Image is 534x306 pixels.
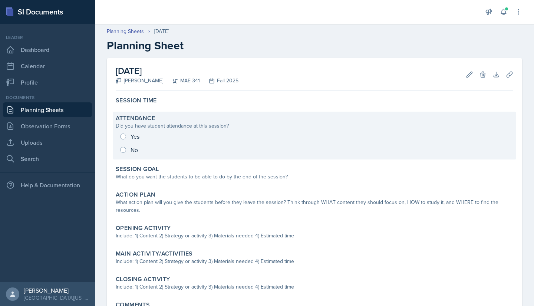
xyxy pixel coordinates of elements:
div: [PERSON_NAME] [116,77,163,85]
div: [PERSON_NAME] [24,287,89,294]
div: Fall 2025 [200,77,238,85]
a: Uploads [3,135,92,150]
a: Search [3,151,92,166]
a: Observation Forms [3,119,92,134]
label: Session Goal [116,165,159,173]
div: Did you have student attendance at this session? [116,122,513,130]
a: Profile [3,75,92,90]
a: Calendar [3,59,92,73]
a: Planning Sheets [3,102,92,117]
label: Main Activity/Activities [116,250,193,257]
label: Session Time [116,97,157,104]
div: What action plan will you give the students before they leave the session? Think through WHAT con... [116,198,513,214]
div: Leader [3,34,92,41]
label: Attendance [116,115,155,122]
div: [DATE] [154,27,169,35]
div: Include: 1) Content 2) Strategy or activity 3) Materials needed 4) Estimated time [116,232,513,240]
div: [GEOGRAPHIC_DATA][US_STATE] in [GEOGRAPHIC_DATA] [24,294,89,302]
label: Closing Activity [116,276,170,283]
h2: [DATE] [116,64,238,78]
h2: Planning Sheet [107,39,522,52]
div: MAE 341 [163,77,200,85]
label: Opening Activity [116,224,171,232]
div: Help & Documentation [3,178,92,193]
label: Action Plan [116,191,155,198]
a: Dashboard [3,42,92,57]
div: Documents [3,94,92,101]
div: What do you want the students to be able to do by the end of the session? [116,173,513,181]
div: Include: 1) Content 2) Strategy or activity 3) Materials needed 4) Estimated time [116,257,513,265]
a: Planning Sheets [107,27,144,35]
div: Include: 1) Content 2) Strategy or activity 3) Materials needed 4) Estimated time [116,283,513,291]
